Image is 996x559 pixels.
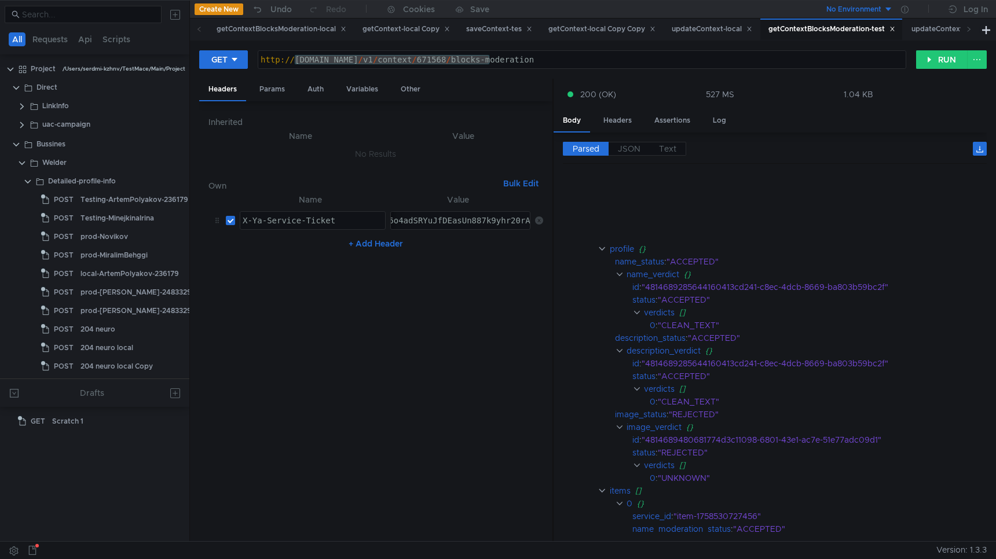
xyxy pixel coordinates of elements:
[632,523,987,535] div: :
[632,433,639,446] div: id
[658,446,971,459] div: "REJECTED"
[80,284,192,301] div: prod-[PERSON_NAME]-2483329
[642,433,971,446] div: "4814689480681774d3c11098-6801-43e1-ac7e-51e77adc09d1"
[54,321,74,338] span: POST
[548,23,656,35] div: getContext-local Copy Copy
[211,53,228,66] div: GET
[63,60,185,78] div: /Users/serdmi-kzhnv/TestMace/Main/Project
[54,302,74,319] span: POST
[627,268,679,281] div: name_verdict
[54,247,74,264] span: POST
[650,319,656,332] div: 0
[499,176,543,190] button: Bulk Edit
[642,357,971,370] div: "4814689285644160413cd241-c8ec-4dcb-8669-ba803b59bc2f"
[75,32,96,46] button: Api
[235,193,386,207] th: Name
[52,413,83,430] div: Scratch 1
[386,193,530,207] th: Value
[615,332,987,344] div: :
[54,228,74,245] span: POST
[250,79,294,100] div: Params
[615,332,686,344] div: description_status
[733,523,975,535] div: "ACCEPTED"
[615,408,667,421] div: image_status
[632,293,656,306] div: status
[31,60,56,78] div: Project
[383,129,543,143] th: Value
[615,255,987,268] div: :
[632,293,987,306] div: :
[632,370,656,383] div: status
[217,23,346,35] div: getContextBlocksModeration-local
[911,23,989,35] div: updateContext-test
[355,149,396,159] nz-embed-empty: No Results
[637,497,971,510] div: {}
[54,284,74,301] span: POST
[466,23,532,35] div: saveContext-tes
[627,497,632,510] div: 0
[554,110,590,133] div: Body
[610,242,634,255] div: profile
[635,484,972,497] div: []
[29,32,71,46] button: Requests
[99,32,134,46] button: Scripts
[344,237,408,251] button: + Add Header
[195,3,243,15] button: Create New
[627,344,701,357] div: description_verdict
[658,472,971,484] div: "UNKNOWN"
[391,79,430,100] div: Other
[54,339,74,356] span: POST
[642,281,971,293] div: "4814689285644160413cd241-c8ec-4dcb-8669-ba803b59bc2f"
[650,319,987,332] div: :
[618,144,640,154] span: JSON
[650,395,656,408] div: 0
[80,386,104,400] div: Drafts
[80,247,148,264] div: prod-MiralimBehggi
[644,383,675,395] div: verdicts
[632,523,731,535] div: name_moderation_status
[632,357,639,370] div: id
[645,110,700,131] div: Assertions
[658,370,971,383] div: "ACCEPTED"
[80,358,153,375] div: 204 neuro local Copy
[686,421,973,433] div: {}
[639,242,972,255] div: {}
[632,370,987,383] div: :
[844,89,873,100] div: 1.04 KB
[199,79,246,101] div: Headers
[673,510,972,523] div: "item-1758530727456"
[42,154,67,171] div: Welder
[679,459,972,472] div: []
[80,209,154,227] div: Testing-MinejkinaIrina
[688,332,973,344] div: "ACCEPTED"
[644,459,675,472] div: verdicts
[208,179,499,193] h6: Own
[337,79,387,100] div: Variables
[964,2,988,16] div: Log In
[580,88,616,101] span: 200 (OK)
[9,32,25,46] button: All
[615,255,664,268] div: name_status
[659,144,676,154] span: Text
[54,191,74,208] span: POST
[80,339,133,356] div: 204 neuro local
[80,191,188,208] div: Testing-ArtemPolyakov-236179
[650,472,987,484] div: :
[658,395,971,408] div: "CLEAN_TEXT"
[54,265,74,282] span: POST
[80,321,115,338] div: 204 neuro
[270,2,292,16] div: Undo
[199,50,248,69] button: GET
[669,408,972,421] div: "REJECTED"
[362,23,450,35] div: getContext-local Copy
[48,377,90,395] div: service-feed
[684,268,972,281] div: {}
[679,383,972,395] div: []
[36,135,65,153] div: Bussines
[80,265,179,282] div: local-ArtemPolyakov-236179
[704,110,735,131] div: Log
[632,357,987,370] div: :
[632,446,987,459] div: :
[658,293,971,306] div: "ACCEPTED"
[672,23,752,35] div: updateContext-local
